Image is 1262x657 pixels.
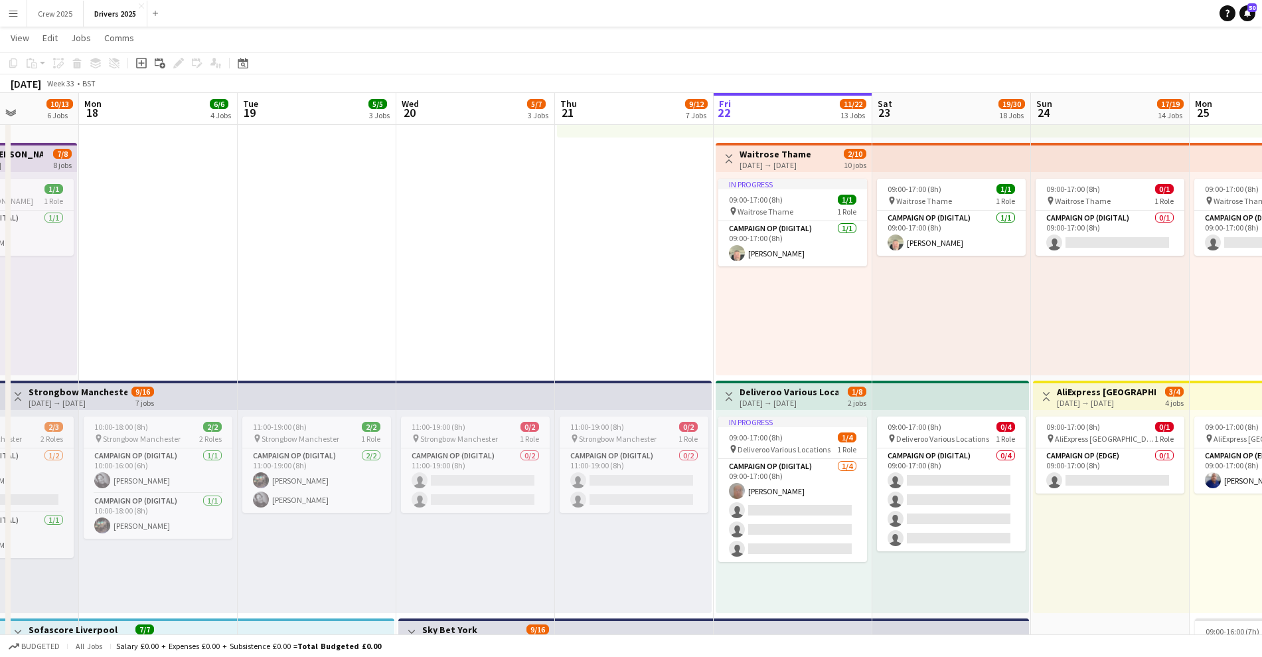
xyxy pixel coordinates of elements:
span: 7/7 [135,624,154,634]
span: 9/12 [685,99,708,109]
span: 1 Role [996,434,1015,444]
span: 6/6 [210,99,228,109]
h3: Sofascore Liverpool [29,624,118,636]
span: Comms [104,32,134,44]
span: 1 Role [361,434,380,444]
span: 1/4 [838,432,856,442]
span: 0/1 [1155,184,1174,194]
span: Budgeted [21,642,60,651]
div: 3 Jobs [369,110,390,120]
div: 09:00-17:00 (8h)1/1 Waitrose Thame1 RoleCampaign Op (Digital)1/109:00-17:00 (8h)[PERSON_NAME] [877,179,1026,256]
span: 11/22 [840,99,866,109]
app-card-role: Campaign Op (Digital)2/211:00-19:00 (8h)[PERSON_NAME][PERSON_NAME] [242,448,391,513]
div: 7 Jobs [686,110,707,120]
div: [DATE] → [DATE] [1057,398,1156,408]
span: 1 Role [1154,196,1174,206]
app-job-card: 11:00-19:00 (8h)2/2 Strongbow Manchester1 RoleCampaign Op (Digital)2/211:00-19:00 (8h)[PERSON_NAM... [242,417,391,513]
div: 11:00-19:00 (8h)0/2 Strongbow Manchester1 RoleCampaign Op (Digital)0/211:00-19:00 (8h) [560,417,708,513]
div: [DATE] → [DATE] [29,398,127,408]
a: 50 [1239,5,1255,21]
div: 14 Jobs [1158,110,1183,120]
div: 6 Jobs [47,110,72,120]
span: Strongbow Manchester [103,434,181,444]
div: 8 jobs [53,159,72,170]
span: 09:00-17:00 (8h) [729,432,783,442]
app-job-card: 09:00-17:00 (8h)0/4 Deliveroo Various Locations1 RoleCampaign Op (Digital)0/409:00-17:00 (8h) [877,417,1026,551]
span: 24 [1034,105,1052,120]
span: 1 Role [996,196,1015,206]
h3: Strongbow Manchester [29,386,127,398]
span: Waitrose Thame [738,207,793,217]
app-card-role: Campaign Op (Digital)1/109:00-17:00 (8h)[PERSON_NAME] [718,221,867,266]
div: 18 Jobs [999,110,1024,120]
app-card-role: Campaign Op (Edge)0/109:00-17:00 (8h) [1036,448,1184,494]
div: In progress [718,417,867,427]
span: 09:00-17:00 (8h) [1046,184,1100,194]
app-job-card: 09:00-17:00 (8h)0/1 Waitrose Thame1 RoleCampaign Op (Digital)0/109:00-17:00 (8h) [1036,179,1184,256]
span: 1 Role [520,434,539,444]
app-card-role: Campaign Op (Digital)0/211:00-19:00 (8h) [560,448,708,513]
a: Edit [37,29,63,47]
span: 2/2 [362,422,380,432]
span: 22 [717,105,731,120]
span: 2/2 [203,422,222,432]
span: Mon [84,98,102,110]
app-job-card: In progress09:00-17:00 (8h)1/1 Waitrose Thame1 RoleCampaign Op (Digital)1/109:00-17:00 (8h)[PERSO... [718,179,867,266]
span: Jobs [71,32,91,44]
div: In progress [718,179,867,189]
span: 21 [558,105,577,120]
span: 10:00-18:00 (8h) [94,422,148,432]
app-card-role: Campaign Op (Digital)0/109:00-17:00 (8h) [1036,211,1184,256]
span: 20 [400,105,419,120]
span: AliExpress [GEOGRAPHIC_DATA] [1055,434,1154,444]
span: 9/16 [526,624,549,634]
span: 2/10 [844,149,866,159]
span: 5/5 [368,99,387,109]
span: Week 33 [44,78,77,88]
span: 11:00-19:00 (8h) [412,422,465,432]
span: 09:00-17:00 (8h) [1205,422,1259,432]
span: View [11,32,29,44]
span: Deliveroo Various Locations [896,434,989,444]
span: 09:00-17:00 (8h) [888,184,941,194]
app-card-role: Campaign Op (Digital)1/109:00-17:00 (8h)[PERSON_NAME] [877,211,1026,256]
span: 0/2 [679,422,698,432]
div: 4 jobs [1165,397,1184,408]
h3: AliExpress [GEOGRAPHIC_DATA] [1057,386,1156,398]
div: BST [82,78,96,88]
h3: Waitrose Thame [740,148,811,160]
app-job-card: In progress09:00-17:00 (8h)1/4 Deliveroo Various Locations1 RoleCampaign Op (Digital)1/409:00-17:... [718,417,867,562]
span: Fri [719,98,731,110]
span: 1 Role [837,444,856,454]
span: 19 [241,105,258,120]
span: 2 Roles [199,434,222,444]
span: 1/1 [838,195,856,205]
span: Thu [560,98,577,110]
app-card-role: Campaign Op (Digital)0/409:00-17:00 (8h) [877,448,1026,551]
span: 19/30 [998,99,1025,109]
span: Waitrose Thame [896,196,952,206]
span: Tue [243,98,258,110]
span: 7/8 [53,149,72,159]
a: Jobs [66,29,96,47]
app-card-role: Campaign Op (Digital)1/409:00-17:00 (8h)[PERSON_NAME] [718,459,867,562]
app-job-card: 09:00-17:00 (8h)0/1 AliExpress [GEOGRAPHIC_DATA]1 RoleCampaign Op (Edge)0/109:00-17:00 (8h) [1036,417,1184,494]
span: 50 [1247,3,1257,12]
span: Mon [1195,98,1212,110]
span: 9/16 [131,387,154,397]
div: 2 jobs [848,397,866,408]
span: 09:00-16:00 (7h) [1206,626,1259,636]
span: 1 Role [837,207,856,217]
span: All jobs [73,641,105,651]
a: Comms [99,29,139,47]
span: 2 Roles [40,434,63,444]
h3: Deliveroo Various Locations [740,386,838,398]
button: Crew 2025 [27,1,84,27]
app-job-card: 10:00-18:00 (8h)2/2 Strongbow Manchester2 RolesCampaign Op (Digital)1/110:00-16:00 (6h)[PERSON_NA... [84,417,232,539]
